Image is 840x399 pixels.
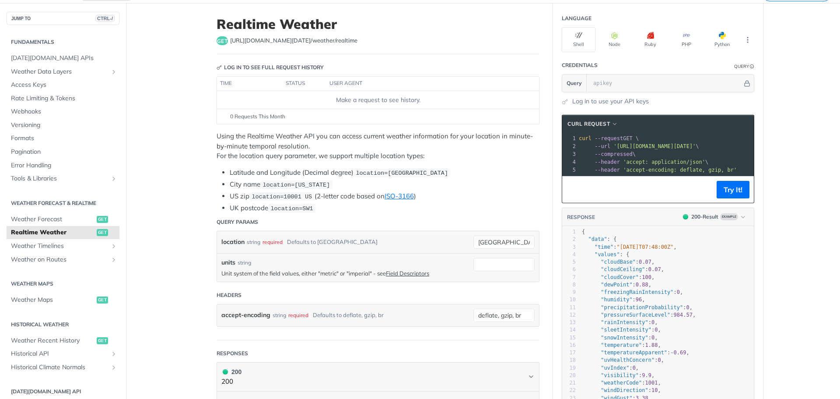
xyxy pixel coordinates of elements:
span: Example [720,213,738,220]
span: "[DATE]T07:48:00Z" [617,244,674,250]
div: 17 [562,349,576,357]
button: Copy to clipboard [567,183,579,196]
span: : , [582,289,683,295]
span: \ [579,159,708,165]
div: 10 [562,296,576,304]
span: 9.9 [642,372,651,378]
span: Versioning [11,121,117,130]
button: Ruby [633,27,667,52]
span: \ [579,151,636,157]
div: Headers [217,291,241,299]
button: Show subpages for Weather Timelines [110,243,117,250]
div: Make a request to see history. [220,95,535,105]
span: https://api.tomorrow.io/v4/weather/realtime [230,36,357,45]
a: Field Descriptors [386,270,429,277]
button: PHP [669,27,703,52]
button: Show subpages for Weather Data Layers [110,68,117,75]
span: : , [582,372,654,378]
span: 200 [683,214,688,219]
span: location=[GEOGRAPHIC_DATA] [356,170,448,177]
span: "cloudCover" [601,274,639,280]
a: Historical APIShow subpages for Historical API [7,347,119,360]
span: --request [595,135,623,141]
input: apikey [589,74,742,92]
th: time [217,77,283,91]
span: get [97,229,108,236]
button: Hide [742,79,752,88]
button: Show subpages for Historical Climate Normals [110,364,117,371]
span: 1001 [645,380,658,386]
span: Formats [11,134,117,143]
button: JUMP TOCTRL-/ [7,12,119,25]
span: : , [582,365,639,371]
div: 21 [562,379,576,387]
span: Weather Recent History [11,336,94,345]
h2: Historical Weather [7,321,119,328]
div: Log in to see full request history [217,64,324,71]
span: 0.07 [639,259,651,265]
div: Query [734,63,749,70]
span: 'accept: application/json' [623,159,705,165]
div: 1 [562,228,576,236]
span: --compressed [595,151,633,157]
p: 200 [221,377,241,387]
div: 20 [562,372,576,379]
a: Historical Climate NormalsShow subpages for Historical Climate Normals [7,361,119,374]
div: 5 [562,258,576,266]
span: 0.69 [674,350,686,356]
span: : , [582,259,654,265]
span: 0 [651,335,654,341]
a: Webhooks [7,105,119,118]
span: "values" [595,251,620,258]
span: : , [582,342,661,348]
span: : , [582,387,661,393]
span: get [97,297,108,304]
div: 4 [562,158,577,166]
span: 0.07 [648,266,661,272]
span: : { [582,251,629,258]
span: "dewPoint" [601,282,632,288]
span: 96 [636,297,642,303]
span: CTRL-/ [95,15,115,22]
th: user agent [326,77,521,91]
span: "cloudCeiling" [601,266,645,272]
div: 11 [562,304,576,311]
span: - [670,350,673,356]
span: curl [579,135,591,141]
span: location=10001 US [252,194,312,200]
div: 2 [562,142,577,150]
a: Weather Forecastget [7,213,119,226]
span: 'accept-encoding: deflate, gzip, br' [623,167,737,173]
span: "temperatureApparent" [601,350,667,356]
span: 0 [677,289,680,295]
span: : , [582,244,677,250]
span: Access Keys [11,81,117,89]
a: Weather TimelinesShow subpages for Weather Timelines [7,240,119,253]
span: "pressureSurfaceLevel" [601,312,670,318]
span: "windDirection" [601,387,648,393]
a: Error Handling [7,159,119,172]
div: QueryInformation [734,63,754,70]
span: "time" [595,244,613,250]
div: Responses [217,350,248,357]
span: "rainIntensity" [601,319,648,325]
div: required [288,309,308,321]
div: 3 [562,150,577,158]
span: --header [595,159,620,165]
span: : , [582,357,664,363]
div: 18 [562,357,576,364]
span: "sleetIntensity" [601,327,651,333]
span: : , [582,380,661,386]
span: "humidity" [601,297,632,303]
span: 984.57 [674,312,693,318]
span: Weather Forecast [11,215,94,224]
svg: More ellipsis [744,36,752,44]
button: Show subpages for Tools & Libraries [110,175,117,182]
div: required [262,236,283,248]
span: "uvIndex" [601,365,629,371]
span: : , [582,319,658,325]
svg: Chevron [528,373,535,380]
span: Query [567,79,582,87]
button: 200200-ResultExample [679,212,749,221]
button: 200 200200 [221,367,535,387]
